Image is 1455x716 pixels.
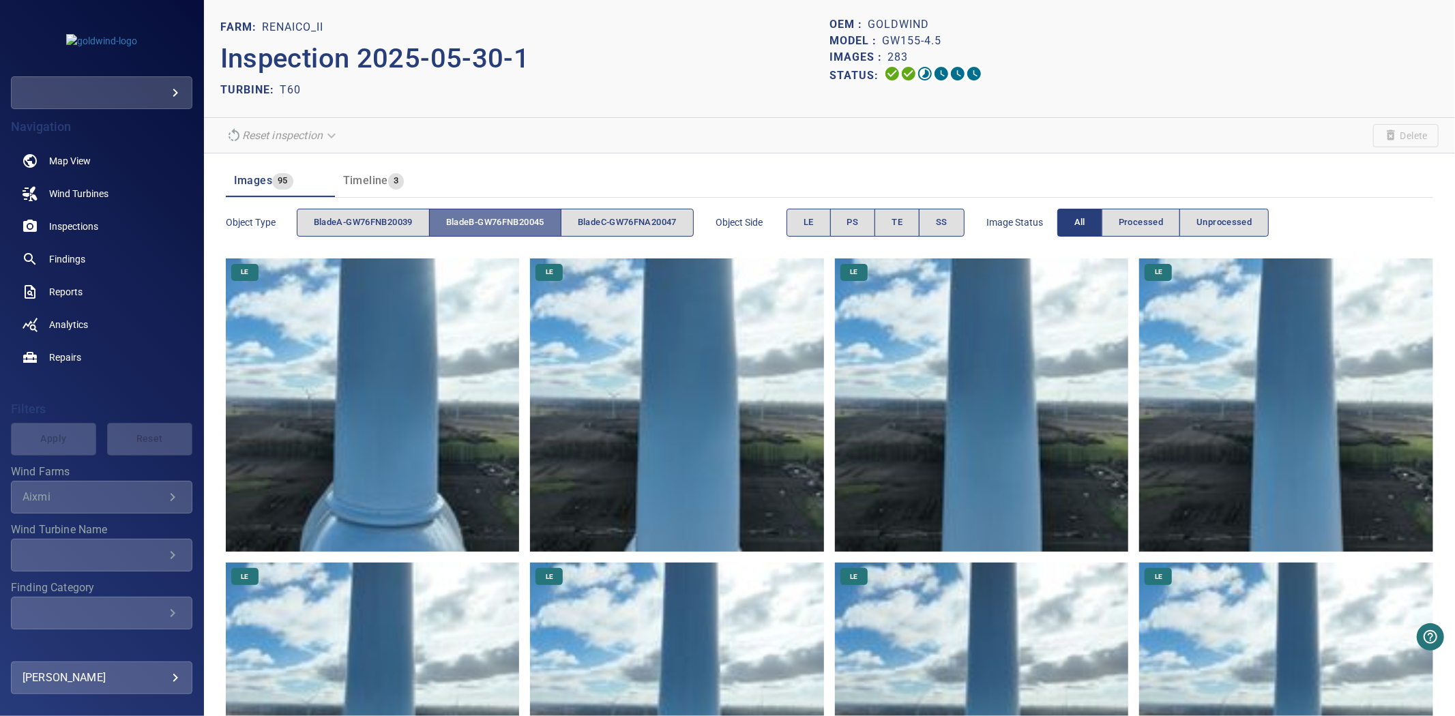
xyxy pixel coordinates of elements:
svg: Data Formatted 100% [900,65,917,82]
p: Inspection 2025-05-30-1 [220,38,829,79]
span: 3 [388,173,404,189]
img: goldwind-logo [66,34,137,48]
div: imageStatus [1057,209,1269,237]
span: LE [233,267,256,277]
button: Processed [1102,209,1180,237]
div: Reset inspection [220,123,344,147]
span: bladeB-GW76FNB20045 [446,215,544,230]
span: Map View [49,154,91,168]
svg: Classification 0% [966,65,982,82]
span: All [1074,215,1085,230]
svg: Uploading 100% [884,65,900,82]
p: 283 [887,49,908,65]
svg: Selecting 15% [917,65,933,82]
button: TE [875,209,920,237]
span: Wind Turbines [49,187,108,200]
p: TURBINE: [220,82,280,98]
p: GW155-4.5 [882,33,941,49]
span: LE [233,572,256,582]
span: Image Status [986,215,1057,229]
span: bladeC-GW76FNA20047 [578,215,677,230]
span: Unprocessed [1196,215,1252,230]
span: LE [842,267,866,277]
button: LE [787,209,831,237]
span: 95 [272,173,293,189]
div: goldwind [11,76,192,109]
a: map noActive [11,145,192,177]
div: Finding Category [11,597,192,629]
p: Model : [829,33,882,49]
span: TE [892,215,902,230]
p: Goldwind [868,16,929,33]
span: Reports [49,285,83,299]
div: Unable to reset the inspection due to its current status [220,123,344,147]
span: PS [847,215,859,230]
a: findings noActive [11,243,192,275]
em: Reset inspection [242,129,323,142]
a: windturbines noActive [11,177,192,210]
div: Wind Turbine Name [11,539,192,571]
svg: ML Processing 0% [933,65,950,82]
label: Finding Category [11,582,192,593]
p: Status: [829,65,884,85]
label: Wind Turbine Name [11,524,192,535]
span: Unable to delete the inspection due to its current status [1373,124,1439,147]
h4: Filters [11,402,192,416]
button: bladeC-GW76FNA20047 [561,209,694,237]
p: Renaico_II [262,19,323,35]
p: OEM : [829,16,868,33]
label: Wind Farms [11,466,192,477]
span: LE [1147,572,1171,582]
span: Object type [226,215,297,229]
h4: Navigation [11,120,192,134]
button: All [1057,209,1102,237]
a: analytics noActive [11,308,192,341]
span: SS [936,215,947,230]
p: FARM: [220,19,262,35]
span: LE [842,572,866,582]
span: Inspections [49,220,98,233]
svg: Matching 0% [950,65,966,82]
a: inspections noActive [11,210,192,243]
button: bladeB-GW76FNB20045 [429,209,561,237]
div: Wind Farms [11,481,192,513]
button: SS [919,209,965,237]
span: LE [804,215,814,230]
a: repairs noActive [11,341,192,374]
span: LE [1147,267,1171,277]
button: bladeA-GW76FNB20039 [297,209,430,237]
div: Aixmi [23,490,164,503]
a: reports noActive [11,275,192,308]
button: PS [830,209,876,237]
div: objectType [297,209,694,237]
p: T60 [280,82,301,98]
span: Images [234,174,272,187]
span: Findings [49,252,85,266]
span: Analytics [49,318,88,331]
span: bladeA-GW76FNB20039 [314,215,413,230]
p: Images : [829,49,887,65]
span: LE [538,267,561,277]
div: [PERSON_NAME] [23,667,181,689]
span: Object Side [716,215,787,229]
button: Unprocessed [1179,209,1269,237]
span: LE [538,572,561,582]
div: objectSide [787,209,965,237]
span: Timeline [343,174,388,187]
span: Repairs [49,350,81,364]
span: Processed [1119,215,1163,230]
